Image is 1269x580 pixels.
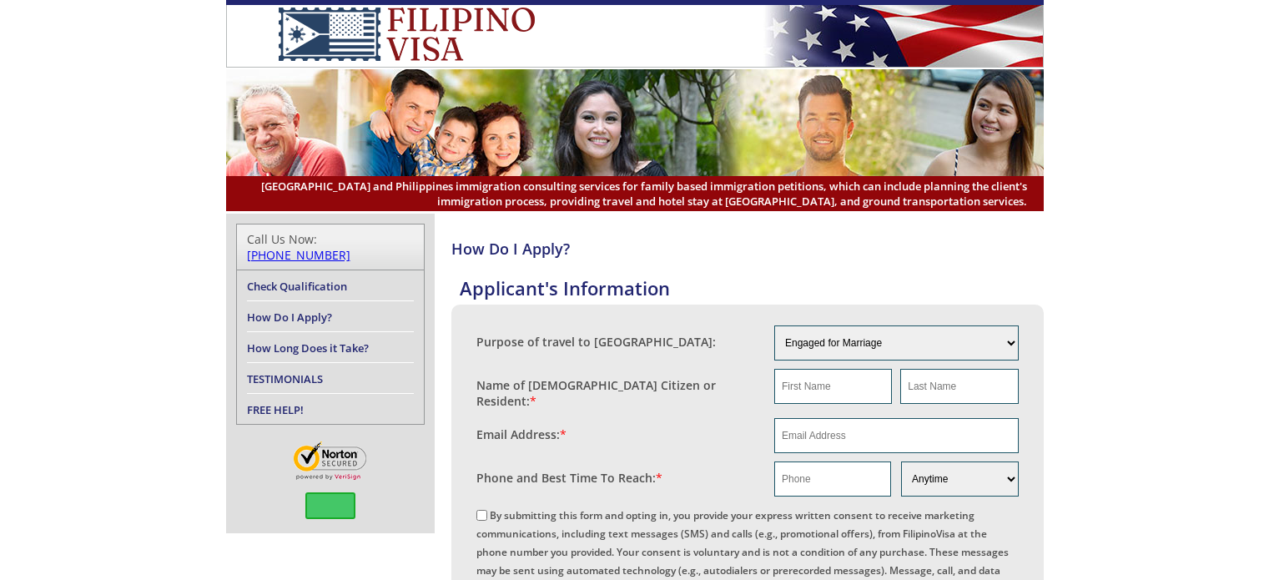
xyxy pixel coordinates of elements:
select: Phone and Best Reach Time are required. [901,461,1018,497]
input: By submitting this form and opting in, you provide your express written consent to receive market... [476,510,487,521]
label: Name of [DEMOGRAPHIC_DATA] Citizen or Resident: [476,377,758,409]
span: [GEOGRAPHIC_DATA] and Philippines immigration consulting services for family based immigration pe... [243,179,1027,209]
input: Email Address [774,418,1019,453]
label: Purpose of travel to [GEOGRAPHIC_DATA]: [476,334,716,350]
a: [PHONE_NUMBER] [247,247,350,263]
label: Email Address: [476,426,567,442]
input: Phone [774,461,891,497]
a: Check Qualification [247,279,347,294]
label: Phone and Best Time To Reach: [476,470,662,486]
a: How Long Does it Take? [247,340,369,356]
h4: How Do I Apply? [451,239,1044,259]
input: Last Name [900,369,1018,404]
div: Call Us Now: [247,231,414,263]
a: TESTIMONIALS [247,371,323,386]
input: First Name [774,369,892,404]
a: How Do I Apply? [247,310,332,325]
a: FREE HELP! [247,402,304,417]
h4: Applicant's Information [460,275,1044,300]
